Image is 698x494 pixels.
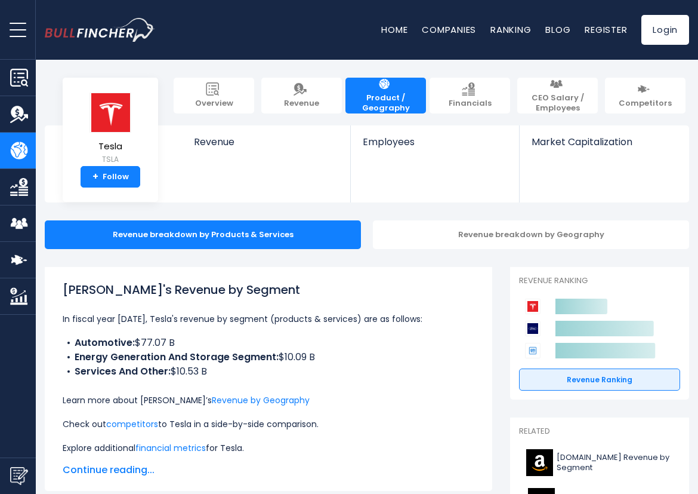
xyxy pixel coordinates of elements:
[63,393,474,407] p: Learn more about [PERSON_NAME]’s
[545,23,570,36] a: Blog
[89,92,132,167] a: Tesla TSLA
[525,321,541,336] img: Ford Motor Company competitors logo
[519,276,680,286] p: Revenue Ranking
[345,78,426,113] a: Product / Geography
[526,449,553,476] img: AMZN logo
[519,427,680,437] p: Related
[75,336,135,349] b: Automotive:
[605,78,685,113] a: Competitors
[194,136,339,148] span: Revenue
[641,15,689,45] a: Login
[182,125,351,168] a: Revenue
[174,78,254,113] a: Overview
[519,369,680,391] a: Revenue Ranking
[363,136,506,148] span: Employees
[63,336,474,350] li: $77.07 B
[449,99,492,109] span: Financials
[45,18,155,41] img: bullfincher logo
[430,78,510,113] a: Financials
[517,78,598,113] a: CEO Salary / Employees
[135,442,206,454] a: financial metrics
[525,343,541,358] img: General Motors Company competitors logo
[63,312,474,326] p: In fiscal year [DATE], Tesla's revenue by segment (products & services) are as follows:
[81,166,140,188] a: +Follow
[557,453,673,473] span: [DOMAIN_NAME] Revenue by Segment
[373,220,689,249] div: Revenue breakdown by Geography
[63,417,474,431] p: Check out to Tesla in a side-by-side comparison.
[63,350,474,364] li: $10.09 B
[619,99,672,109] span: Competitors
[490,23,531,36] a: Ranking
[212,394,310,406] a: Revenue by Geography
[195,99,233,109] span: Overview
[75,350,279,364] b: Energy Generation And Storage Segment:
[381,23,407,36] a: Home
[351,125,518,168] a: Employees
[284,99,319,109] span: Revenue
[106,418,158,430] a: competitors
[519,446,680,479] a: [DOMAIN_NAME] Revenue by Segment
[520,125,688,168] a: Market Capitalization
[63,364,474,379] li: $10.53 B
[532,136,676,148] span: Market Capitalization
[45,220,361,249] div: Revenue breakdown by Products & Services
[525,299,541,314] img: Tesla competitors logo
[75,364,171,378] b: Services And Other:
[92,171,98,182] strong: +
[45,18,155,41] a: Go to homepage
[261,78,342,113] a: Revenue
[63,281,474,299] h1: [PERSON_NAME]'s Revenue by Segment
[63,463,474,477] span: Continue reading...
[585,23,627,36] a: Register
[89,154,131,165] small: TSLA
[351,93,420,113] span: Product / Geography
[422,23,476,36] a: Companies
[63,441,474,455] p: Explore additional for Tesla.
[523,93,592,113] span: CEO Salary / Employees
[89,142,131,152] span: Tesla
